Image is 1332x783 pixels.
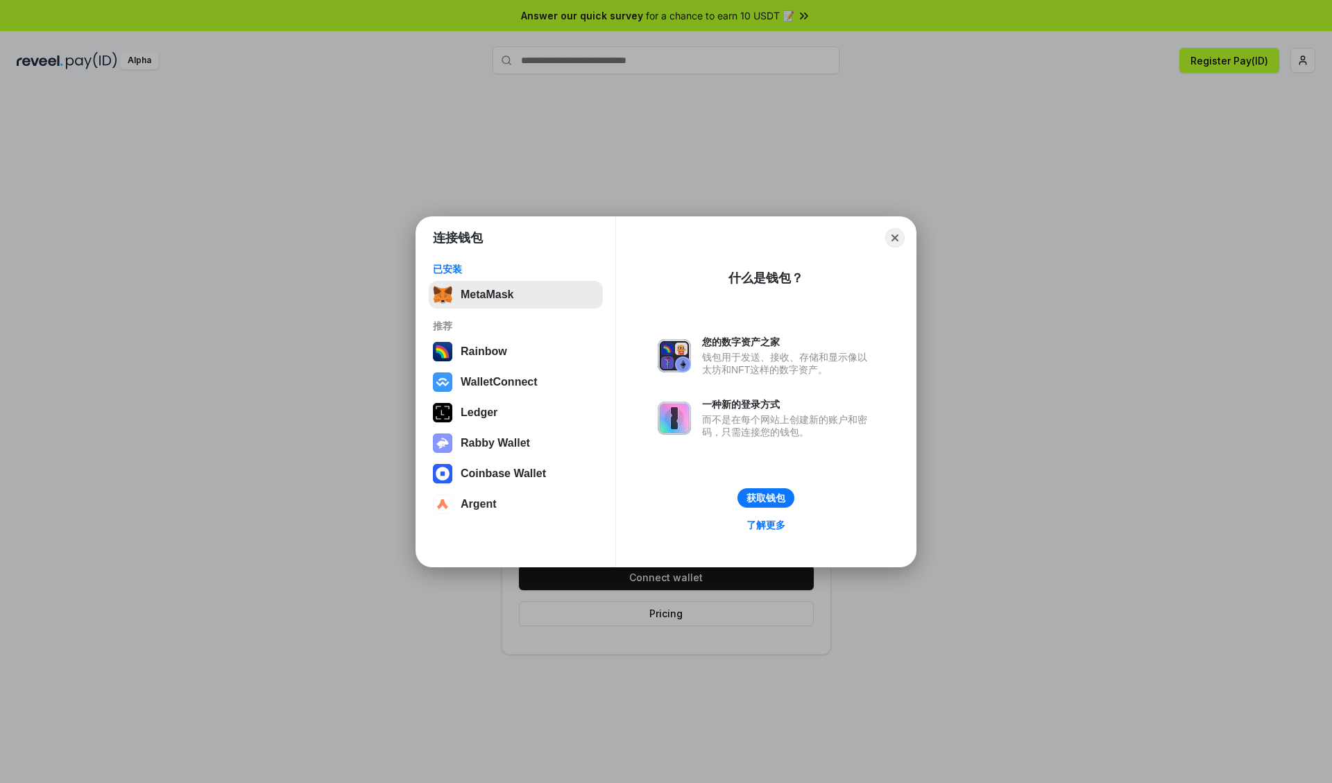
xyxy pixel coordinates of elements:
[461,345,507,358] div: Rainbow
[737,488,794,508] button: 获取钱包
[429,429,603,457] button: Rabby Wallet
[658,339,691,372] img: svg+xml,%3Csvg%20xmlns%3D%22http%3A%2F%2Fwww.w3.org%2F2000%2Fsvg%22%20fill%3D%22none%22%20viewBox...
[433,342,452,361] img: svg+xml,%3Csvg%20width%3D%22120%22%20height%3D%22120%22%20viewBox%3D%220%200%20120%20120%22%20fil...
[429,281,603,309] button: MetaMask
[429,460,603,488] button: Coinbase Wallet
[461,406,497,419] div: Ledger
[433,372,452,392] img: svg+xml,%3Csvg%20width%3D%2228%22%20height%3D%2228%22%20viewBox%3D%220%200%2028%2028%22%20fill%3D...
[461,376,538,388] div: WalletConnect
[728,270,803,286] div: 什么是钱包？
[746,492,785,504] div: 获取钱包
[429,338,603,365] button: Rainbow
[461,289,513,301] div: MetaMask
[433,263,599,275] div: 已安装
[746,519,785,531] div: 了解更多
[658,402,691,435] img: svg+xml,%3Csvg%20xmlns%3D%22http%3A%2F%2Fwww.w3.org%2F2000%2Fsvg%22%20fill%3D%22none%22%20viewBox...
[702,413,874,438] div: 而不是在每个网站上创建新的账户和密码，只需连接您的钱包。
[702,336,874,348] div: 您的数字资产之家
[702,398,874,411] div: 一种新的登录方式
[433,403,452,422] img: svg+xml,%3Csvg%20xmlns%3D%22http%3A%2F%2Fwww.w3.org%2F2000%2Fsvg%22%20width%3D%2228%22%20height%3...
[702,351,874,376] div: 钱包用于发送、接收、存储和显示像以太坊和NFT这样的数字资产。
[461,467,546,480] div: Coinbase Wallet
[429,490,603,518] button: Argent
[738,516,794,534] a: 了解更多
[433,230,483,246] h1: 连接钱包
[429,368,603,396] button: WalletConnect
[885,228,905,248] button: Close
[461,498,497,510] div: Argent
[433,285,452,304] img: svg+xml,%3Csvg%20fill%3D%22none%22%20height%3D%2233%22%20viewBox%3D%220%200%2035%2033%22%20width%...
[461,437,530,449] div: Rabby Wallet
[433,433,452,453] img: svg+xml,%3Csvg%20xmlns%3D%22http%3A%2F%2Fwww.w3.org%2F2000%2Fsvg%22%20fill%3D%22none%22%20viewBox...
[433,320,599,332] div: 推荐
[429,399,603,427] button: Ledger
[433,494,452,514] img: svg+xml,%3Csvg%20width%3D%2228%22%20height%3D%2228%22%20viewBox%3D%220%200%2028%2028%22%20fill%3D...
[433,464,452,483] img: svg+xml,%3Csvg%20width%3D%2228%22%20height%3D%2228%22%20viewBox%3D%220%200%2028%2028%22%20fill%3D...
